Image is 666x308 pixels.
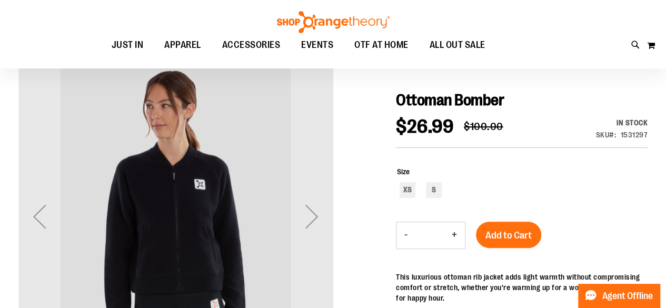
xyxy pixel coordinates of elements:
button: Agent Offline [578,284,660,308]
div: 1531297 [621,130,648,140]
span: $26.99 [396,116,453,137]
div: In stock [596,117,648,128]
strong: SKU [596,131,617,139]
button: Increase product quantity [444,222,465,249]
span: $100.00 [464,121,503,133]
div: XS [400,182,415,198]
span: Agent Offline [602,291,653,301]
span: EVENTS [301,33,333,57]
img: Shop Orangetheory [275,11,391,33]
button: Add to Cart [476,222,541,248]
span: Add to Cart [485,230,532,241]
input: Product quantity [415,223,444,248]
div: S [426,182,442,198]
span: JUST IN [112,33,144,57]
span: ACCESSORIES [222,33,281,57]
span: Ottoman Bomber [396,91,504,109]
p: This luxurious ottoman rib jacket adds light warmth without compromising comfort or stretch, whet... [396,272,648,303]
button: Decrease product quantity [396,222,415,249]
span: OTF AT HOME [354,33,409,57]
span: Size [397,167,410,176]
span: APPAREL [164,33,201,57]
span: ALL OUT SALE [430,33,485,57]
div: Availability [596,117,648,128]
